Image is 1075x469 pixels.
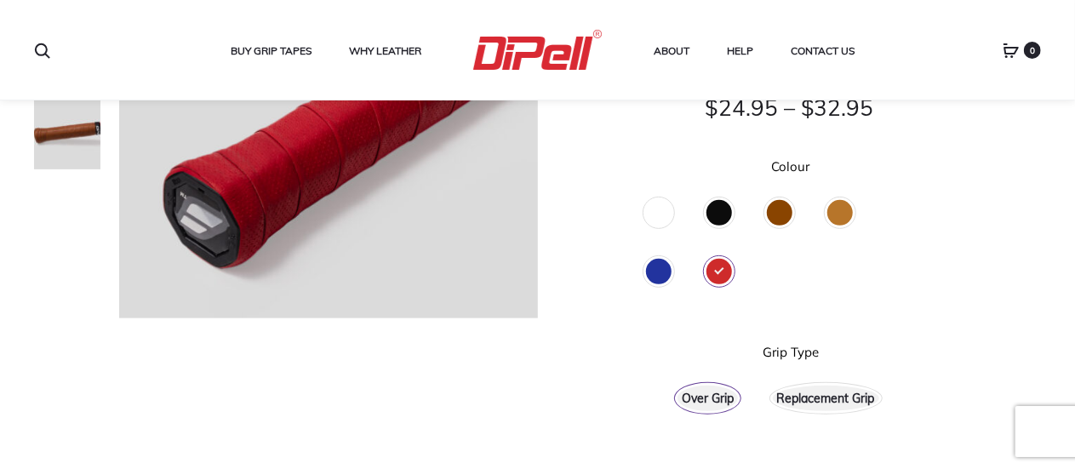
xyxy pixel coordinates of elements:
bdi: 32.95 [801,94,874,122]
label: Colour [772,160,810,173]
span: $ [705,94,718,122]
span: 0 [1024,42,1041,59]
span: $ [801,94,815,122]
span: – [784,94,795,122]
a: Help [727,40,753,62]
img: Dipell-Tennis-Racket-Tan-024-Paul-Osta-80x100.jpg [33,85,101,170]
a: Why Leather [349,40,421,62]
span: Over Grip [682,386,734,410]
a: Contact Us [791,40,855,62]
a: About [654,40,689,62]
a: 0 [1003,43,1020,58]
a: Buy Grip Tapes [231,40,312,62]
bdi: 24.95 [705,94,778,122]
label: Grip Type [763,346,819,358]
span: Replacement Grip [777,386,875,410]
